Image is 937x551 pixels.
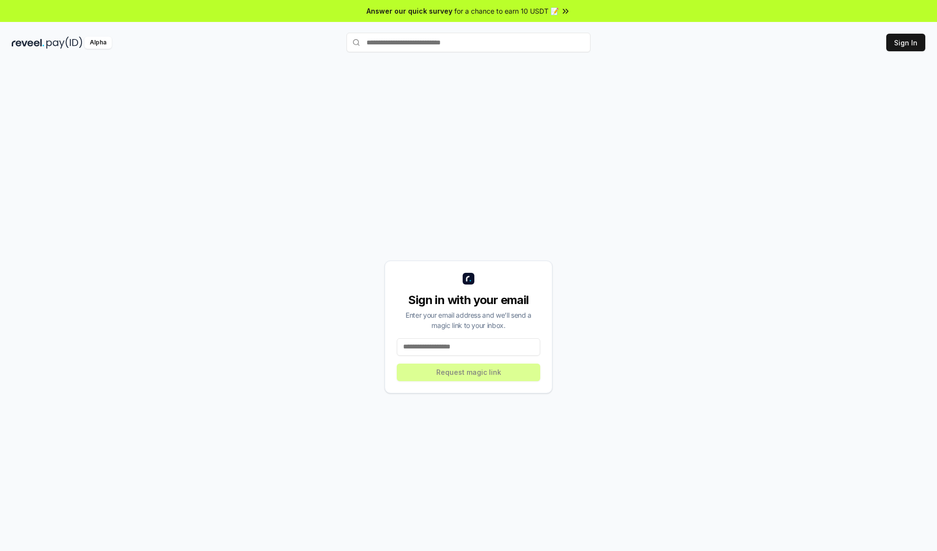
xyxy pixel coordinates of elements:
div: Sign in with your email [397,292,540,308]
img: reveel_dark [12,37,44,49]
img: pay_id [46,37,82,49]
span: for a chance to earn 10 USDT 📝 [454,6,559,16]
div: Alpha [84,37,112,49]
button: Sign In [886,34,925,51]
span: Answer our quick survey [367,6,452,16]
img: logo_small [463,273,474,285]
div: Enter your email address and we’ll send a magic link to your inbox. [397,310,540,330]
